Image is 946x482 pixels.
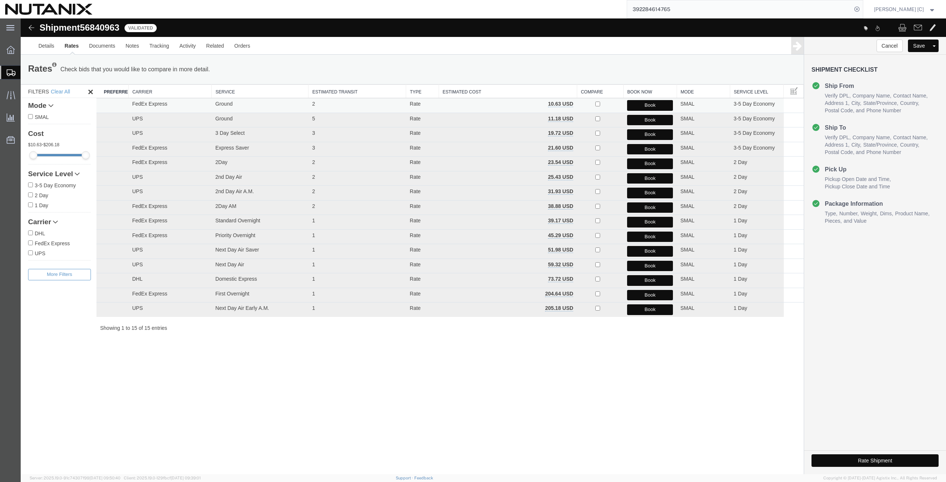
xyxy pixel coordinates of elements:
span: Address 1 [804,82,829,88]
span: 10.63 [7,124,21,129]
span: Dims [859,192,872,198]
span: Arthur Campos [C] [874,5,924,13]
td: 3 Day Select [191,109,288,124]
td: 1 [288,255,385,270]
b: 45.29 USD [527,214,552,220]
td: Rate [385,284,418,298]
td: Standard Overnight [191,196,288,211]
h1: Rates [7,44,36,57]
a: Clear All [30,70,50,76]
b: 11.18 USD [527,97,552,103]
td: SMAL [656,138,709,153]
label: 3-5 Day Economy [7,163,70,171]
span: Value [833,199,846,205]
a: Feedback [414,476,433,480]
td: 2 [288,138,385,153]
td: 3-5 Day Economy [709,123,763,138]
td: 3-5 Day Economy [709,94,763,109]
span: Company Name [832,116,871,122]
td: 2nd Day Air A.M. [191,167,288,182]
h4: Pick Up [791,146,826,155]
td: Rate [385,153,418,167]
th: Estimated Transit: activate to sort column ascending [288,66,385,80]
span: Filters [7,70,28,76]
td: 2Day AM [191,182,288,196]
span: Phone Number [845,89,880,95]
td: SMAL [656,196,709,211]
td: UPS [108,94,191,109]
th: Service: activate to sort column ascending [191,66,288,80]
td: Next Day Air Early A.M. [191,284,288,298]
button: Save [887,21,909,34]
button: Book [606,140,652,151]
a: Activity [154,18,180,36]
td: Priority Overnight [191,211,288,226]
a: Carrier [7,200,70,208]
td: 1 [288,211,385,226]
span: Country [879,123,899,129]
button: Book [606,198,652,209]
th: Compare [556,66,603,80]
span: Company Name [832,74,871,80]
b: 10.63 USD [527,82,552,88]
td: 3-5 Day Economy [709,109,763,124]
td: Rate [385,80,418,95]
span: Address 1 [804,123,829,129]
a: Orders [208,18,235,36]
button: [PERSON_NAME] [C] [874,5,936,14]
span: Copyright © [DATE]-[DATE] Agistix Inc., All Rights Reserved [823,475,937,481]
td: 2 [288,167,385,182]
td: Rate [385,196,418,211]
td: 1 Day [709,226,763,240]
td: 2 Day [709,167,763,182]
b: 38.88 USD [527,185,552,191]
td: FedEx Express [108,80,191,95]
h4: Cost [7,112,70,119]
td: DHL [108,255,191,270]
button: Cancel [856,21,882,34]
h4: Ship From [791,63,833,72]
td: SMAL [656,94,709,109]
td: Rate [385,211,418,226]
td: SMAL [656,211,709,226]
span: [DATE] 09:39:01 [171,476,201,480]
span: Product Name [874,192,909,198]
td: 1 Day [709,240,763,255]
label: 1 Day [7,182,70,191]
h3: Shipment Checklist [791,48,918,63]
b: 204.64 USD [524,272,552,278]
button: Book [606,286,652,297]
a: Documents [63,18,100,36]
button: Book [606,111,652,122]
td: FedEx Express [108,138,191,153]
td: SMAL [656,226,709,240]
td: 3-5 Day Economy [709,80,763,95]
button: Book [606,82,652,92]
td: SMAL [656,167,709,182]
input: FedEx Express [7,222,12,227]
td: 5 [288,94,385,109]
td: Rate [385,94,418,109]
td: UPS [108,167,191,182]
input: DHL [7,212,12,217]
td: 1 Day [709,284,763,298]
h4: Ship To [791,105,825,113]
input: 3-5 Day Economy [7,164,12,169]
td: Rate [385,167,418,182]
td: SMAL [656,284,709,298]
td: 1 Day [709,196,763,211]
span: 206.18 [23,124,38,129]
input: 1 Day [7,184,12,189]
label: DHL [7,211,70,219]
span: Weight [840,192,857,198]
td: SMAL [656,240,709,255]
label: UPS [7,230,70,239]
iframe: FS Legacy Container [21,18,946,474]
button: Book [606,96,652,107]
td: 2nd Day Air [191,153,288,167]
td: Rate [385,240,418,255]
div: Showing 1 to 15 of 15 entries [76,306,783,313]
b: 31.93 USD [527,170,552,176]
